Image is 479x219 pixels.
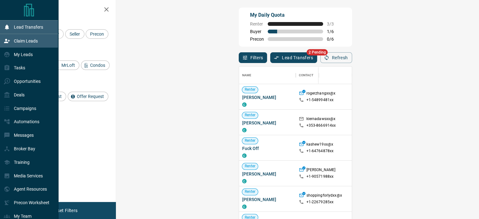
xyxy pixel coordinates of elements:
p: +1- 22679285xx [306,199,334,205]
div: condos.ca [242,153,247,158]
div: Offer Request [68,92,108,101]
span: Renter [242,138,258,143]
p: +353- 8666914xx [306,123,336,128]
div: Precon [86,29,108,39]
span: [PERSON_NAME] [242,196,293,203]
p: shoppingforlydxx@x [306,193,342,199]
span: Precon [88,32,106,37]
p: My Daily Quota [250,11,341,19]
span: [PERSON_NAME] [242,94,293,101]
span: Renter [250,21,264,26]
span: MrLoft [59,63,77,68]
p: kashew19xx@x [306,142,334,148]
div: Name [242,66,252,84]
span: Seller [67,32,82,37]
div: Condos [81,61,110,70]
button: Reset Filters [48,205,82,216]
span: 1 / 6 [327,29,341,34]
p: +1- 54899481xx [306,97,334,103]
div: MrLoft [52,61,79,70]
span: Condos [88,63,107,68]
div: condos.ca [242,102,247,107]
span: [PERSON_NAME] [242,171,293,177]
button: Filters [239,52,267,63]
span: [PERSON_NAME] [242,120,293,126]
button: Refresh [320,52,352,63]
p: rogerzhangxx@x [306,91,336,97]
p: +1- 64764878xx [306,148,334,154]
p: +1- 90571988xx [306,174,334,179]
p: [PERSON_NAME] [306,167,336,174]
h2: Filters [20,6,110,14]
span: Renter [242,189,258,194]
span: Offer Request [75,94,106,99]
span: Buyer [250,29,264,34]
div: Contact [299,66,314,84]
p: kiernadawsxx@x [306,116,336,123]
div: condos.ca [242,128,247,132]
span: 3 / 3 [327,21,341,26]
div: condos.ca [242,179,247,183]
span: Renter [242,164,258,169]
span: Precon [250,37,264,42]
div: Seller [65,29,84,39]
span: 2 Pending [306,49,328,55]
span: Renter [242,112,258,118]
span: 0 / 6 [327,37,341,42]
span: Renter [242,87,258,92]
div: Name [239,66,296,84]
button: Lead Transfers [270,52,317,63]
div: condos.ca [242,205,247,209]
span: Fuck Off [242,145,293,152]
